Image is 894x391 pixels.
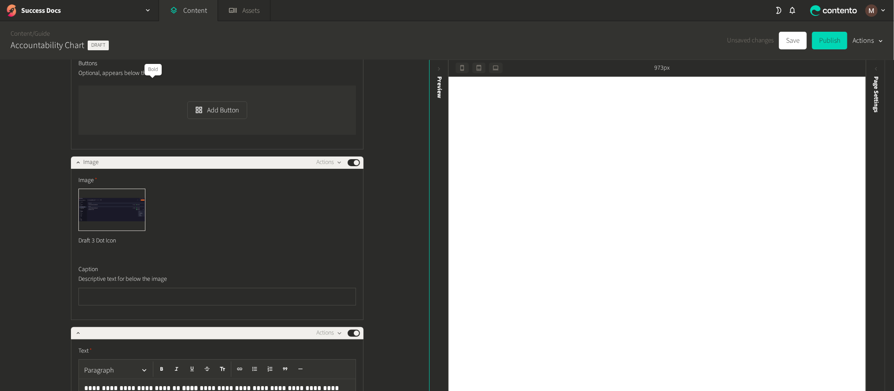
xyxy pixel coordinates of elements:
[316,157,342,168] button: Actions
[727,36,774,46] span: Unsaved changes
[865,4,878,17] img: Marinel G
[83,158,99,167] span: Image
[316,328,342,339] button: Actions
[78,265,98,274] span: Caption
[34,29,50,38] a: Guide
[853,32,883,49] button: Actions
[81,361,151,379] button: Paragraph
[78,274,279,284] p: Descriptive text for below the image
[434,76,444,98] div: Preview
[11,39,84,52] h2: Accountability Chart
[11,29,32,38] a: Content
[79,189,145,231] img: Draft 3 Dot Icon
[88,41,109,50] span: Draft
[5,4,18,17] img: Success Docs
[78,231,145,251] div: Draft 3 Dot Icon
[812,32,847,49] button: Publish
[21,5,61,16] h2: Success Docs
[654,63,670,73] span: 973px
[78,68,279,78] p: Optional, appears below the text.
[187,101,247,119] button: Add Button
[78,176,97,185] span: Image
[779,32,807,49] button: Save
[78,346,92,356] span: Text
[32,29,34,38] span: /
[872,76,881,112] span: Page Settings
[145,64,162,75] div: Bold
[78,59,97,68] span: Buttons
